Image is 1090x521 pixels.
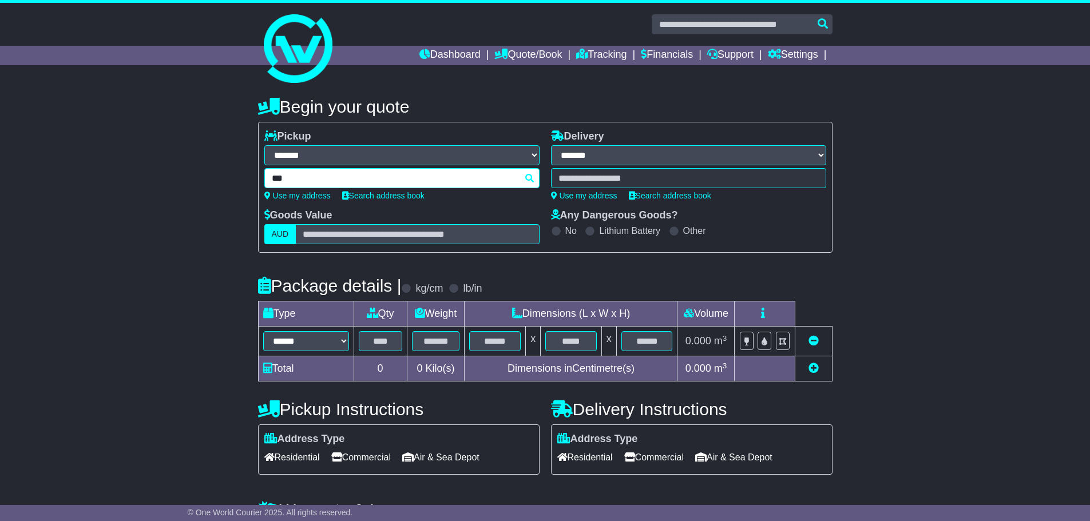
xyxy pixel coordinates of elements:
[714,335,727,347] span: m
[551,130,604,143] label: Delivery
[714,363,727,374] span: m
[551,209,678,222] label: Any Dangerous Goods?
[601,327,616,356] td: x
[624,448,684,466] span: Commercial
[565,225,577,236] label: No
[407,301,465,327] td: Weight
[258,97,833,116] h4: Begin your quote
[354,301,407,327] td: Qty
[264,433,345,446] label: Address Type
[264,168,540,188] typeahead: Please provide city
[264,130,311,143] label: Pickup
[551,191,617,200] a: Use my address
[264,224,296,244] label: AUD
[258,276,402,295] h4: Package details |
[258,500,833,519] h4: Warranty & Insurance
[683,225,706,236] label: Other
[641,46,693,65] a: Financials
[407,356,465,381] td: Kilo(s)
[331,448,391,466] span: Commercial
[557,433,638,446] label: Address Type
[354,356,407,381] td: 0
[264,191,331,200] a: Use my address
[258,400,540,419] h4: Pickup Instructions
[465,301,677,327] td: Dimensions (L x W x H)
[685,363,711,374] span: 0.000
[707,46,754,65] a: Support
[264,209,332,222] label: Goods Value
[629,191,711,200] a: Search address book
[417,363,422,374] span: 0
[557,448,613,466] span: Residential
[599,225,660,236] label: Lithium Battery
[677,301,735,327] td: Volume
[695,448,772,466] span: Air & Sea Depot
[494,46,562,65] a: Quote/Book
[576,46,627,65] a: Tracking
[419,46,481,65] a: Dashboard
[723,361,727,370] sup: 3
[463,283,482,295] label: lb/in
[188,508,353,517] span: © One World Courier 2025. All rights reserved.
[723,334,727,343] sup: 3
[465,356,677,381] td: Dimensions in Centimetre(s)
[402,448,479,466] span: Air & Sea Depot
[415,283,443,295] label: kg/cm
[258,301,354,327] td: Type
[685,335,711,347] span: 0.000
[258,356,354,381] td: Total
[526,327,541,356] td: x
[342,191,425,200] a: Search address book
[768,46,818,65] a: Settings
[264,448,320,466] span: Residential
[808,335,819,347] a: Remove this item
[808,363,819,374] a: Add new item
[551,400,833,419] h4: Delivery Instructions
